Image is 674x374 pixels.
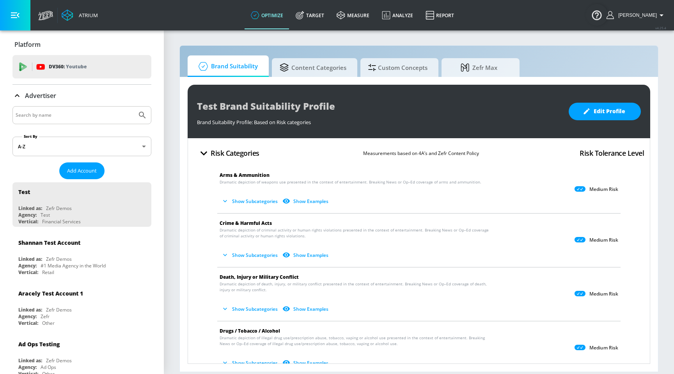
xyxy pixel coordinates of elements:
[589,186,618,192] p: Medium Risk
[569,103,641,120] button: Edit Profile
[12,233,151,278] div: Shannan Test AccountLinked as:Zefr DemosAgency:#1 Media Agency in the WorldVertical:Retail
[42,269,54,276] div: Retail
[14,40,41,49] p: Platform
[67,166,97,175] span: Add Account
[368,58,427,77] span: Custom Concepts
[220,249,281,262] button: Show Subcategories
[220,220,272,226] span: Crime & Harmful Acts
[42,320,55,326] div: Other
[22,134,39,139] label: Sort By
[330,1,376,29] a: measure
[49,62,87,71] p: DV360:
[220,195,281,208] button: Show Subcategories
[18,218,38,225] div: Vertical:
[18,313,37,320] div: Agency:
[76,12,98,19] div: Atrium
[589,237,618,243] p: Medium Risk
[220,328,280,334] span: Drugs / Tobacco / Alcohol
[18,290,83,297] div: Aracely Test Account 1
[220,172,270,178] span: Arms & Ammunition
[41,212,50,218] div: Test
[46,256,72,262] div: Zefr Demos
[607,11,666,20] button: [PERSON_NAME]
[655,26,666,30] span: v 4.25.4
[12,182,151,227] div: TestLinked as:Zefr DemosAgency:TestVertical:Financial Services
[18,212,37,218] div: Agency:
[589,345,618,351] p: Medium Risk
[220,274,299,280] span: Death, Injury or Military Conflict
[589,291,618,297] p: Medium Risk
[18,306,42,313] div: Linked as:
[376,1,419,29] a: Analyze
[18,205,42,212] div: Linked as:
[245,1,289,29] a: optimize
[220,303,281,315] button: Show Subcategories
[62,9,98,21] a: Atrium
[42,218,81,225] div: Financial Services
[280,58,346,77] span: Content Categories
[18,357,42,364] div: Linked as:
[281,356,332,369] button: Show Examples
[46,357,72,364] div: Zefr Demos
[195,57,258,76] span: Brand Suitability
[18,364,37,370] div: Agency:
[194,144,263,162] button: Risk Categories
[220,281,490,293] span: Dramatic depiction of death, injury, or military conflict presented in the context of entertainme...
[12,85,151,107] div: Advertiser
[584,107,625,116] span: Edit Profile
[12,137,151,156] div: A-Z
[25,91,56,100] p: Advertiser
[18,239,80,246] div: Shannan Test Account
[46,205,72,212] div: Zefr Demos
[41,262,106,269] div: #1 Media Agency in the World
[18,188,30,196] div: Test
[197,115,561,126] div: Brand Suitability Profile: Based on Risk categories
[41,313,50,320] div: Zefr
[449,58,509,77] span: Zefr Max
[46,306,72,313] div: Zefr Demos
[18,256,42,262] div: Linked as:
[66,62,87,71] p: Youtube
[211,148,259,159] h4: Risk Categories
[12,284,151,328] div: Aracely Test Account 1Linked as:Zefr DemosAgency:ZefrVertical:Other
[16,110,134,120] input: Search by name
[220,356,281,369] button: Show Subcategories
[59,162,105,179] button: Add Account
[12,55,151,78] div: DV360: Youtube
[220,227,490,239] span: Dramatic depiction of criminal activity or human rights violations presented in the context of en...
[586,4,608,26] button: Open Resource Center
[363,149,479,157] p: Measurements based on 4A’s and Zefr Content Policy
[18,320,38,326] div: Vertical:
[220,179,481,185] span: Dramatic depiction of weapons use presented in the context of entertainment. Breaking News or Op–...
[18,269,38,276] div: Vertical:
[220,335,490,347] span: Dramatic depiction of illegal drug use/prescription abuse, tobacco, vaping or alcohol use present...
[281,249,332,262] button: Show Examples
[12,34,151,55] div: Platform
[41,364,56,370] div: Ad Ops
[281,195,332,208] button: Show Examples
[18,262,37,269] div: Agency:
[289,1,330,29] a: Target
[419,1,460,29] a: Report
[580,148,644,159] h4: Risk Tolerance Level
[18,340,60,348] div: Ad Ops Testing
[615,12,657,18] span: login as: uyen.hoang@zefr.com
[281,303,332,315] button: Show Examples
